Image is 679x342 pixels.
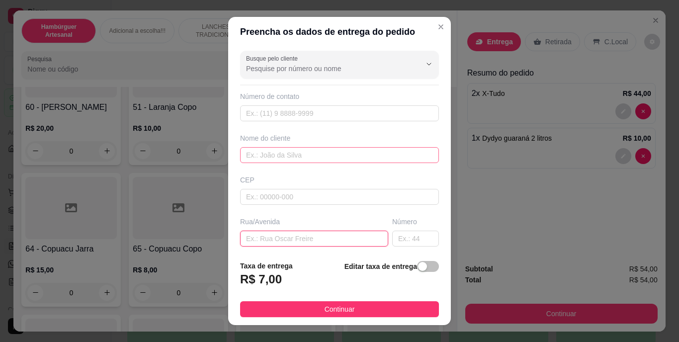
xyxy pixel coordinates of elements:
[421,56,437,72] button: Show suggestions
[240,175,439,185] div: CEP
[392,231,439,247] input: Ex.: 44
[344,262,417,270] strong: Editar taxa de entrega
[240,105,439,121] input: Ex.: (11) 9 8888-9999
[240,301,439,317] button: Continuar
[240,271,282,287] h3: R$ 7,00
[392,217,439,227] div: Número
[240,189,439,205] input: Ex.: 00000-000
[240,147,439,163] input: Ex.: João da Silva
[240,217,388,227] div: Rua/Avenida
[240,231,388,247] input: Ex.: Rua Oscar Freire
[246,64,405,74] input: Busque pelo cliente
[325,304,355,315] span: Continuar
[228,17,451,47] header: Preencha os dados de entrega do pedido
[433,19,449,35] button: Close
[246,54,301,63] label: Busque pelo cliente
[240,91,439,101] div: Número de contato
[240,262,293,270] strong: Taxa de entrega
[240,133,439,143] div: Nome do cliente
